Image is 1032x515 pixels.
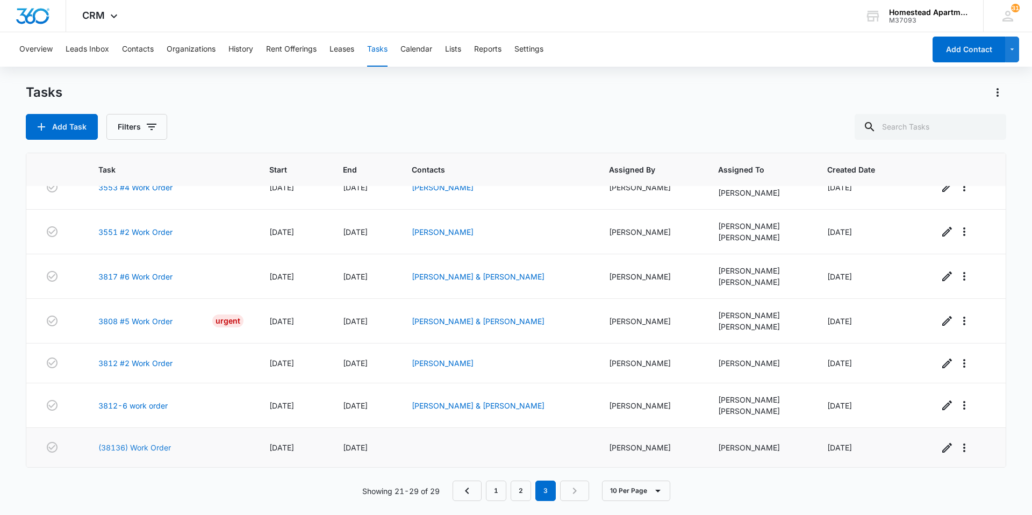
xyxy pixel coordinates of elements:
span: [DATE] [343,272,368,281]
div: Urgent [212,314,243,327]
span: [DATE] [343,183,368,192]
a: 3812 #2 Work Order [98,357,173,369]
input: Search Tasks [855,114,1006,140]
a: [PERSON_NAME] & [PERSON_NAME] [412,272,544,281]
a: [PERSON_NAME] & [PERSON_NAME] [412,317,544,326]
span: Assigned To [718,164,786,175]
span: [DATE] [827,359,852,368]
button: Rent Offerings [266,32,317,67]
span: [DATE] [269,359,294,368]
span: [DATE] [343,401,368,410]
div: [PERSON_NAME] [609,400,692,411]
span: Assigned By [609,164,677,175]
span: Created Date [827,164,897,175]
a: [PERSON_NAME] [412,359,474,368]
span: [DATE] [343,443,368,452]
div: [PERSON_NAME] [718,310,801,321]
a: 3812-6 work order [98,400,168,411]
button: History [228,32,253,67]
span: [DATE] [269,317,294,326]
span: End [343,164,370,175]
div: [PERSON_NAME] [609,182,692,193]
span: [DATE] [827,401,852,410]
a: Page 1 [486,481,506,501]
span: CRM [82,10,105,21]
div: [PERSON_NAME] [609,357,692,369]
div: [PERSON_NAME] [718,442,801,453]
button: Organizations [167,32,216,67]
a: [PERSON_NAME] [412,183,474,192]
a: 3808 #5 Work Order [98,316,173,327]
div: [PERSON_NAME] [718,357,801,369]
div: [PERSON_NAME] [718,394,801,405]
button: 10 Per Page [602,481,670,501]
em: 3 [535,481,556,501]
div: [PERSON_NAME] [718,265,801,276]
nav: Pagination [453,481,589,501]
span: [DATE] [343,227,368,237]
span: Task [98,164,228,175]
div: notifications count [1011,4,1020,12]
div: [PERSON_NAME] [718,232,801,243]
a: [PERSON_NAME] & [PERSON_NAME] [412,401,544,410]
span: [DATE] [269,183,294,192]
span: [DATE] [827,183,852,192]
button: Reports [474,32,501,67]
span: 31 [1011,4,1020,12]
span: [DATE] [827,272,852,281]
div: account id [889,17,967,24]
div: [PERSON_NAME] [718,220,801,232]
span: [DATE] [827,227,852,237]
button: Settings [514,32,543,67]
h1: Tasks [26,84,62,101]
div: [PERSON_NAME] [718,321,801,332]
div: [PERSON_NAME] [718,187,801,198]
div: [PERSON_NAME] [609,316,692,327]
div: [PERSON_NAME] [718,276,801,288]
span: [DATE] [343,359,368,368]
div: [PERSON_NAME] [609,226,692,238]
button: Lists [445,32,461,67]
a: 3817 #6 Work Order [98,271,173,282]
button: Leases [329,32,354,67]
button: Contacts [122,32,154,67]
span: [DATE] [269,272,294,281]
p: Showing 21-29 of 29 [362,485,440,497]
span: [DATE] [269,227,294,237]
button: Leads Inbox [66,32,109,67]
a: 3553 #4 Work Order [98,182,173,193]
div: [PERSON_NAME] [609,442,692,453]
div: [PERSON_NAME] [609,271,692,282]
span: [DATE] [269,401,294,410]
span: [DATE] [827,317,852,326]
div: [PERSON_NAME] [718,405,801,417]
button: Add Task [26,114,98,140]
div: account name [889,8,967,17]
button: Add Contact [933,37,1005,62]
span: Start [269,164,302,175]
span: Contacts [412,164,568,175]
button: Calendar [400,32,432,67]
button: Filters [106,114,167,140]
button: Tasks [367,32,388,67]
a: Previous Page [453,481,482,501]
span: [DATE] [827,443,852,452]
span: [DATE] [269,443,294,452]
a: 3551 #2 Work Order [98,226,173,238]
button: Actions [989,84,1006,101]
span: [DATE] [343,317,368,326]
a: (38136) Work Order [98,442,171,453]
a: [PERSON_NAME] [412,227,474,237]
button: Overview [19,32,53,67]
a: Page 2 [511,481,531,501]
